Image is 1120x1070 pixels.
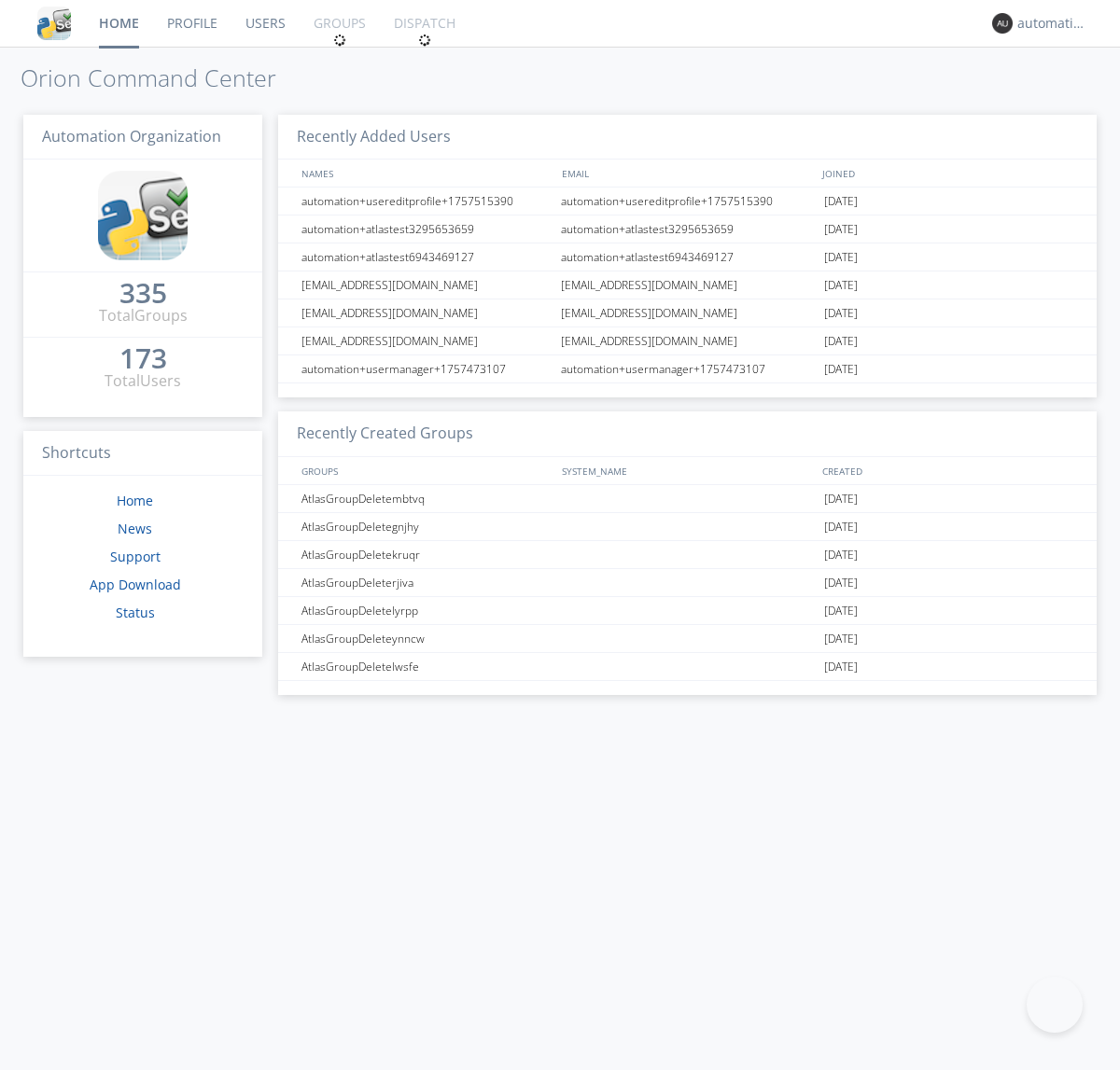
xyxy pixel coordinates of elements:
span: [DATE] [824,215,858,243]
div: automation+usereditprofile+1757515390 [297,188,555,215]
div: AtlasGroupDeleteynncw [297,625,555,652]
h3: Recently Created Groups [278,411,1097,457]
span: [DATE] [824,188,858,215]
div: automation+atlas0032 [1017,14,1087,33]
a: AtlasGroupDeleterjiva[DATE] [278,569,1097,597]
img: spin.svg [333,34,346,47]
a: App Download [90,576,181,593]
span: Automation Organization [42,126,221,146]
div: AtlasGroupDeletembtvq [297,485,555,512]
div: automation+atlastest3295653659 [556,215,819,243]
a: [EMAIL_ADDRESS][DOMAIN_NAME][EMAIL_ADDRESS][DOMAIN_NAME][DATE] [278,327,1097,355]
div: [EMAIL_ADDRESS][DOMAIN_NAME] [556,299,819,327]
div: automation+atlastest6943469127 [297,243,555,271]
div: Total Users [105,370,181,392]
span: [DATE] [824,569,858,597]
div: AtlasGroupDeleterjiva [297,569,555,596]
div: JOINED [818,160,1079,187]
span: [DATE] [824,653,858,681]
a: AtlasGroupDeleteynncw[DATE] [278,625,1097,653]
div: [EMAIL_ADDRESS][DOMAIN_NAME] [556,327,819,354]
div: automation+usermanager+1757473107 [556,355,819,382]
a: Support [110,548,161,565]
div: automation+usereditprofile+1757515390 [556,188,819,215]
span: [DATE] [824,355,858,383]
a: Status [116,604,155,621]
span: [DATE] [824,271,858,299]
div: [EMAIL_ADDRESS][DOMAIN_NAME] [556,271,819,299]
div: CREATED [818,457,1079,484]
a: News [118,520,152,537]
a: AtlasGroupDeletelwsfe[DATE] [278,653,1097,681]
span: [DATE] [824,299,858,327]
div: automation+usermanager+1757473107 [297,355,555,382]
span: [DATE] [824,485,858,513]
span: [DATE] [824,541,858,569]
div: GROUPS [297,457,553,484]
a: 335 [119,284,167,305]
span: [DATE] [824,243,858,271]
a: [EMAIL_ADDRESS][DOMAIN_NAME][EMAIL_ADDRESS][DOMAIN_NAME][DATE] [278,271,1097,299]
div: [EMAIL_ADDRESS][DOMAIN_NAME] [297,327,555,354]
a: automation+atlastest6943469127automation+atlastest6943469127[DATE] [278,243,1097,271]
iframe: Toggle Customer Support [1027,977,1083,1033]
a: [EMAIL_ADDRESS][DOMAIN_NAME][EMAIL_ADDRESS][DOMAIN_NAME][DATE] [278,299,1097,327]
h3: Recently Added Users [278,115,1097,160]
img: 373638.png [992,13,1013,34]
a: AtlasGroupDeletembtvq[DATE] [278,485,1097,513]
div: automation+atlastest3295653659 [297,215,555,243]
img: cddb5a64eb264b2086981ab96f4c1ba7 [98,171,188,260]
span: [DATE] [824,625,858,653]
a: AtlasGroupDeletekruqr[DATE] [278,541,1097,569]
div: Total Groups [99,305,188,327]
a: automation+usermanager+1757473107automation+usermanager+1757473107[DATE] [278,355,1097,383]
div: 335 [119,284,167,302]
span: [DATE] [824,327,858,355]
div: AtlasGroupDeletegnjhy [297,513,555,540]
span: [DATE] [824,597,858,625]
a: AtlasGroupDeletegnjhy[DATE] [278,513,1097,541]
div: 173 [119,349,167,368]
div: AtlasGroupDeletekruqr [297,541,555,568]
a: AtlasGroupDeletelyrpp[DATE] [278,597,1097,625]
a: 173 [119,349,167,370]
div: SYSTEM_NAME [557,457,818,484]
img: spin.svg [418,34,431,47]
div: automation+atlastest6943469127 [556,243,819,271]
span: [DATE] [824,513,858,541]
div: NAMES [297,160,553,187]
div: AtlasGroupDeletelyrpp [297,597,555,624]
div: AtlasGroupDeletelwsfe [297,653,555,680]
div: [EMAIL_ADDRESS][DOMAIN_NAME] [297,299,555,327]
div: EMAIL [557,160,818,187]
a: Home [117,492,153,509]
img: cddb5a64eb264b2086981ab96f4c1ba7 [37,7,71,40]
a: automation+atlastest3295653659automation+atlastest3295653659[DATE] [278,215,1097,243]
a: automation+usereditprofile+1757515390automation+usereditprofile+1757515390[DATE] [278,188,1097,215]
h3: Shortcuts [23,431,262,477]
div: [EMAIL_ADDRESS][DOMAIN_NAME] [297,271,555,299]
